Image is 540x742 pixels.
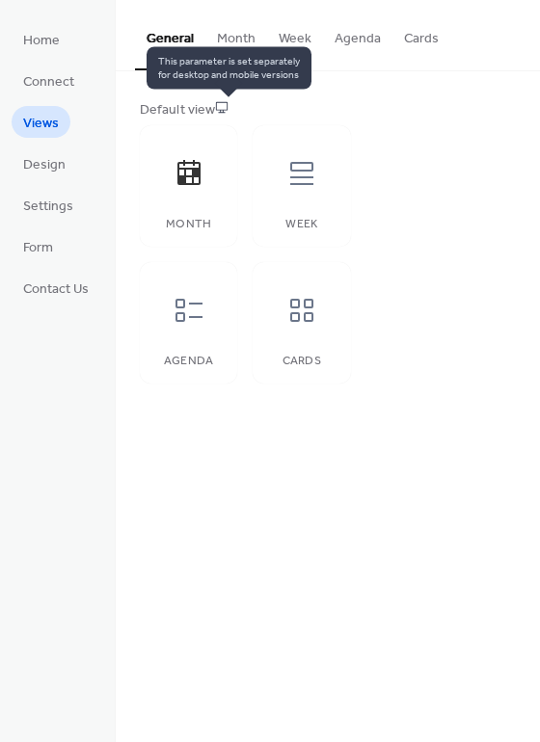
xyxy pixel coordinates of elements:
[23,31,60,51] span: Home
[159,355,218,368] div: Agenda
[23,155,66,175] span: Design
[12,272,100,304] a: Contact Us
[23,197,73,217] span: Settings
[23,238,53,258] span: Form
[12,230,65,262] a: Form
[12,147,77,179] a: Design
[159,218,218,231] div: Month
[23,72,74,93] span: Connect
[23,279,89,300] span: Contact Us
[140,100,512,120] div: Default view
[272,218,331,231] div: Week
[12,23,71,55] a: Home
[23,114,59,134] span: Views
[12,189,85,221] a: Settings
[272,355,331,368] div: Cards
[12,65,86,96] a: Connect
[147,47,311,90] span: This parameter is set separately for desktop and mobile versions
[12,106,70,138] a: Views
